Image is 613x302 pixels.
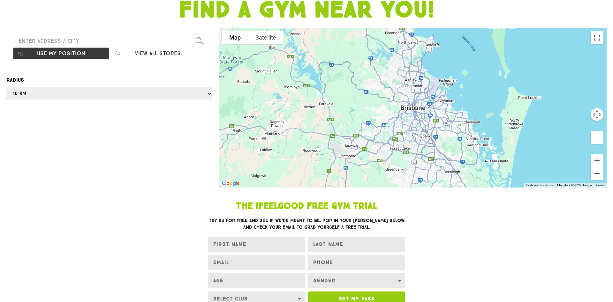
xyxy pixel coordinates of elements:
button: Zoom out [591,167,603,180]
img: Google [220,179,241,188]
button: Zoom in [591,154,603,167]
a: Click to see this area on Google Maps [220,179,241,188]
h3: Try us for free and see if we’re meant to be. Pop in your [PERSON_NAME] below and check your emai... [208,217,405,231]
button: Map camera controls [591,108,603,121]
span: Get My Pass [338,296,375,301]
img: search.svg [196,37,203,44]
a: Terms (opens in new tab) [596,183,605,187]
button: Toggle fullscreen view [591,31,603,44]
button: Use my position [13,47,110,59]
input: FIRST NAME [208,237,305,252]
input: EMAIL [208,255,305,270]
label: Radius [6,76,212,84]
input: Only numbers and phone characters (#, -, *, etc) are accepted. [308,255,405,270]
button: View all stores [110,47,206,59]
h1: The IfeelGood Free Gym Trial [166,202,447,211]
span: Map data ©2025 Google [557,183,592,187]
button: Keyboard shortcuts [526,183,553,188]
input: LAST NAME [308,237,405,252]
input: Age [208,273,305,288]
button: Show satellite imagery [248,31,284,44]
button: Show street map [222,31,248,44]
button: Drag Pegman onto the map to open Street View [591,131,603,144]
